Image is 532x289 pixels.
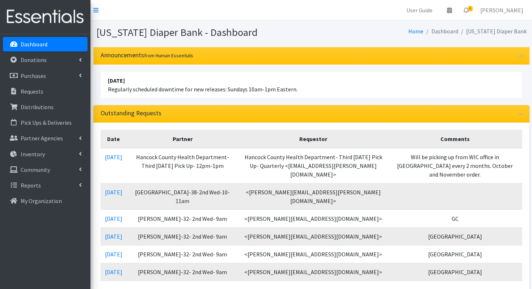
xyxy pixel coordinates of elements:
[101,130,127,148] th: Date
[21,119,72,126] p: Pick Ups & Deliveries
[408,28,423,35] a: Home
[3,178,88,193] a: Reports
[127,210,239,227] td: [PERSON_NAME]-32- 2nd Wed- 9am
[238,210,388,227] td: <[PERSON_NAME][EMAIL_ADDRESS][DOMAIN_NAME]>
[105,233,122,240] a: [DATE]
[144,52,193,59] small: from Human Essentials
[3,115,88,130] a: Pick Ups & Deliveries
[3,37,88,51] a: Dashboard
[3,162,88,177] a: Community
[127,227,239,245] td: [PERSON_NAME]-32- 2nd Wed- 9am
[21,72,46,79] p: Purchases
[388,148,522,183] td: Will be picking up from WIC office in [GEOGRAPHIC_DATA] every 2 months. October and November order.
[401,3,438,17] a: User Guide
[105,153,122,161] a: [DATE]
[3,69,88,83] a: Purchases
[101,72,522,98] li: Regularly scheduled downtime for new releases: Sundays 10am-1pm Eastern.
[21,166,50,173] p: Community
[3,100,88,114] a: Distributions
[105,268,122,276] a: [DATE]
[238,148,388,183] td: Hancock County Health Department- Third [DATE] Pick Up- Quarterly <[EMAIL_ADDRESS][PERSON_NAME][D...
[3,84,88,99] a: Requests
[101,51,193,59] h3: Announcements
[238,227,388,245] td: <[PERSON_NAME][EMAIL_ADDRESS][DOMAIN_NAME]>
[3,131,88,145] a: Partner Agencies
[127,130,239,148] th: Partner
[105,215,122,222] a: [DATE]
[238,245,388,263] td: <[PERSON_NAME][EMAIL_ADDRESS][DOMAIN_NAME]>
[21,135,63,142] p: Partner Agencies
[468,6,473,11] span: 6
[127,245,239,263] td: [PERSON_NAME]-32- 2nd Wed- 9am
[474,3,529,17] a: [PERSON_NAME]
[127,148,239,183] td: Hancock County Health Department- Third [DATE] Pick Up- 12pm-1pm
[127,263,239,281] td: [PERSON_NAME]-32- 2nd Wed- 9am
[21,150,45,158] p: Inventory
[3,194,88,208] a: My Organization
[238,130,388,148] th: Requestor
[3,5,88,29] img: HumanEssentials
[21,88,43,95] p: Requests
[108,77,125,84] strong: [DATE]
[21,182,41,189] p: Reports
[388,227,522,245] td: [GEOGRAPHIC_DATA]
[388,263,522,281] td: [GEOGRAPHIC_DATA]
[21,56,47,63] p: Donations
[238,183,388,210] td: <[PERSON_NAME][EMAIL_ADDRESS][PERSON_NAME][DOMAIN_NAME]>
[238,263,388,281] td: <[PERSON_NAME][EMAIL_ADDRESS][DOMAIN_NAME]>
[388,130,522,148] th: Comments
[21,197,62,205] p: My Organization
[388,210,522,227] td: GC
[458,26,527,37] li: [US_STATE] Diaper Bank
[3,147,88,161] a: Inventory
[127,183,239,210] td: [GEOGRAPHIC_DATA]-38-2nd Wed-10-11am
[101,110,161,117] h3: Outstanding Requests
[105,189,122,196] a: [DATE]
[423,26,458,37] li: Dashboard
[3,53,88,67] a: Donations
[388,245,522,263] td: [GEOGRAPHIC_DATA]
[21,41,47,48] p: Dashboard
[105,251,122,258] a: [DATE]
[458,3,474,17] a: 6
[96,26,309,39] h1: [US_STATE] Diaper Bank - Dashboard
[21,103,54,111] p: Distributions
